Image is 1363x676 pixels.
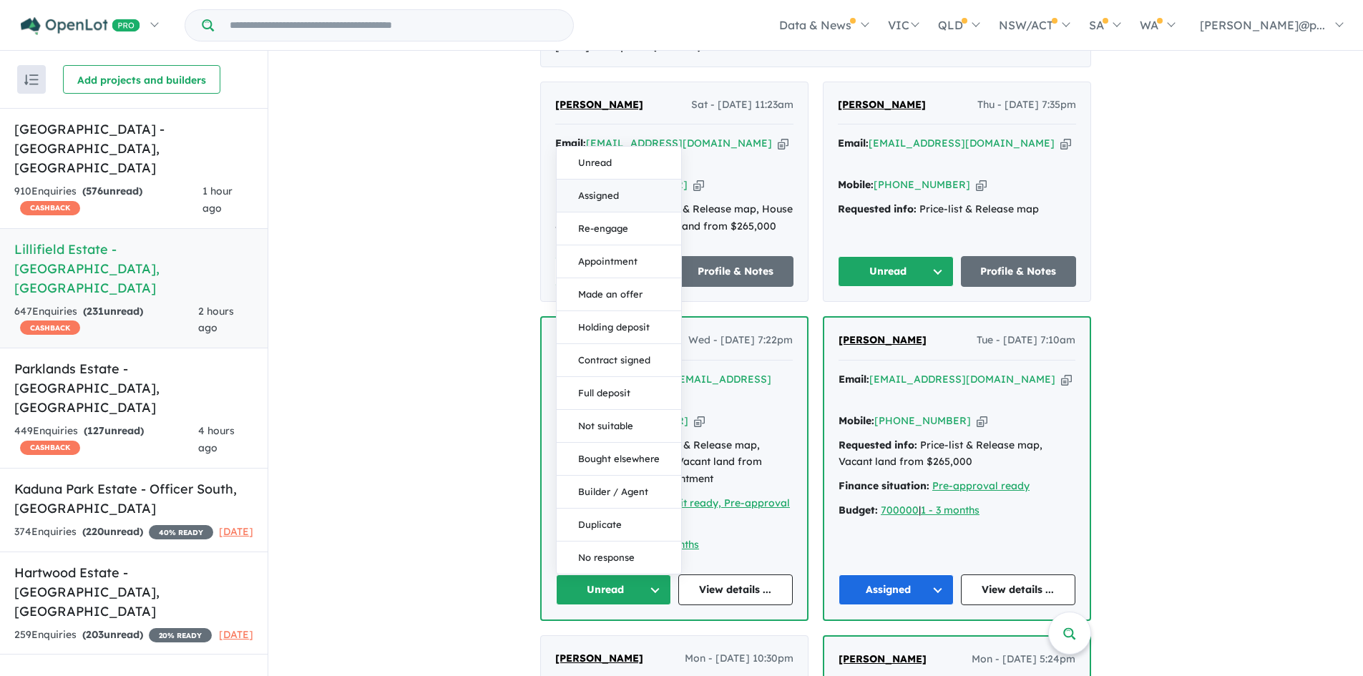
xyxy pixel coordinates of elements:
[838,178,874,191] strong: Mobile:
[555,97,643,114] a: [PERSON_NAME]
[838,256,954,287] button: Unread
[86,628,104,641] span: 203
[961,574,1076,605] a: View details ...
[1061,372,1072,387] button: Copy
[83,305,143,318] strong: ( unread)
[557,410,681,443] button: Not suitable
[1200,18,1325,32] span: [PERSON_NAME]@p...
[556,574,671,605] button: Unread
[691,97,793,114] span: Sat - [DATE] 11:23am
[14,240,253,298] h5: Lillifield Estate - [GEOGRAPHIC_DATA] , [GEOGRAPHIC_DATA]
[685,650,793,667] span: Mon - [DATE] 10:30pm
[839,651,927,668] a: [PERSON_NAME]
[557,344,681,377] button: Contract signed
[20,201,80,215] span: CASHBACK
[14,524,213,541] div: 374 Enquir ies
[219,525,253,538] span: [DATE]
[977,332,1075,349] span: Tue - [DATE] 7:10am
[557,476,681,509] button: Builder / Agent
[555,201,793,235] div: Price-list & Release map, House & land packages, Vacant land from $265,000
[202,185,233,215] span: 1 hour ago
[874,178,970,191] a: [PHONE_NUMBER]
[21,17,140,35] img: Openlot PRO Logo White
[14,627,212,644] div: 259 Enquir ies
[839,439,917,451] strong: Requested info:
[555,137,586,150] strong: Email:
[1060,136,1071,151] button: Copy
[921,504,979,516] a: 1 - 3 months
[555,202,634,215] strong: Requested info:
[14,479,253,518] h5: Kaduna Park Estate - Officer South , [GEOGRAPHIC_DATA]
[557,377,681,410] button: Full deposit
[839,502,1075,519] div: |
[656,40,662,53] span: 3
[839,414,874,427] strong: Mobile:
[14,359,253,417] h5: Parklands Estate - [GEOGRAPHIC_DATA] , [GEOGRAPHIC_DATA]
[778,136,788,151] button: Copy
[14,423,198,457] div: 449 Enquir ies
[555,178,591,191] strong: Mobile:
[557,509,681,542] button: Duplicate
[839,479,929,492] strong: Finance situation:
[14,303,198,338] div: 647 Enquir ies
[688,332,793,349] span: Wed - [DATE] 7:22pm
[555,650,643,667] a: [PERSON_NAME]
[932,479,1030,492] a: Pre-approval ready
[217,10,570,41] input: Try estate name, suburb, builder or developer
[219,628,253,641] span: [DATE]
[839,332,927,349] a: [PERSON_NAME]
[839,504,878,516] strong: Budget:
[839,437,1075,471] div: Price-list & Release map, Vacant land from $265,000
[556,146,682,574] div: Unread
[87,424,104,437] span: 127
[838,202,917,215] strong: Requested info:
[555,652,643,665] span: [PERSON_NAME]
[694,413,705,428] button: Copy
[976,177,987,192] button: Copy
[557,212,681,245] button: Re-engage
[63,65,220,94] button: Add projects and builders
[557,311,681,344] button: Holding deposit
[87,305,104,318] span: 231
[149,525,213,539] span: 40 % READY
[586,137,772,150] a: [EMAIL_ADDRESS][DOMAIN_NAME]
[557,147,681,180] button: Unread
[839,652,927,665] span: [PERSON_NAME]
[198,305,234,335] span: 2 hours ago
[82,185,142,197] strong: ( unread)
[838,97,926,114] a: [PERSON_NAME]
[838,137,869,150] strong: Email:
[14,563,253,621] h5: Hartwood Estate - [GEOGRAPHIC_DATA] , [GEOGRAPHIC_DATA]
[838,98,926,111] span: [PERSON_NAME]
[84,424,144,437] strong: ( unread)
[977,413,987,428] button: Copy
[839,574,954,605] button: Assigned
[14,183,202,217] div: 910 Enquir ies
[839,333,927,346] span: [PERSON_NAME]
[86,185,103,197] span: 576
[961,256,1077,287] a: Profile & Notes
[838,201,1076,218] div: Price-list & Release map
[869,137,1055,150] a: [EMAIL_ADDRESS][DOMAIN_NAME]
[874,414,971,427] a: [PHONE_NUMBER]
[557,180,681,212] button: Assigned
[557,542,681,574] button: No response
[20,320,80,335] span: CASHBACK
[653,40,701,53] strong: ( unread)
[555,256,671,287] button: Unread
[198,424,235,454] span: 4 hours ago
[839,373,869,386] strong: Email:
[20,441,80,455] span: CASHBACK
[881,504,919,516] a: 700000
[557,278,681,311] button: Made an offer
[24,74,39,85] img: sort.svg
[869,373,1055,386] a: [EMAIL_ADDRESS][DOMAIN_NAME]
[678,256,794,287] a: Profile & Notes
[86,525,104,538] span: 220
[82,628,143,641] strong: ( unread)
[149,628,212,642] span: 20 % READY
[555,98,643,111] span: [PERSON_NAME]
